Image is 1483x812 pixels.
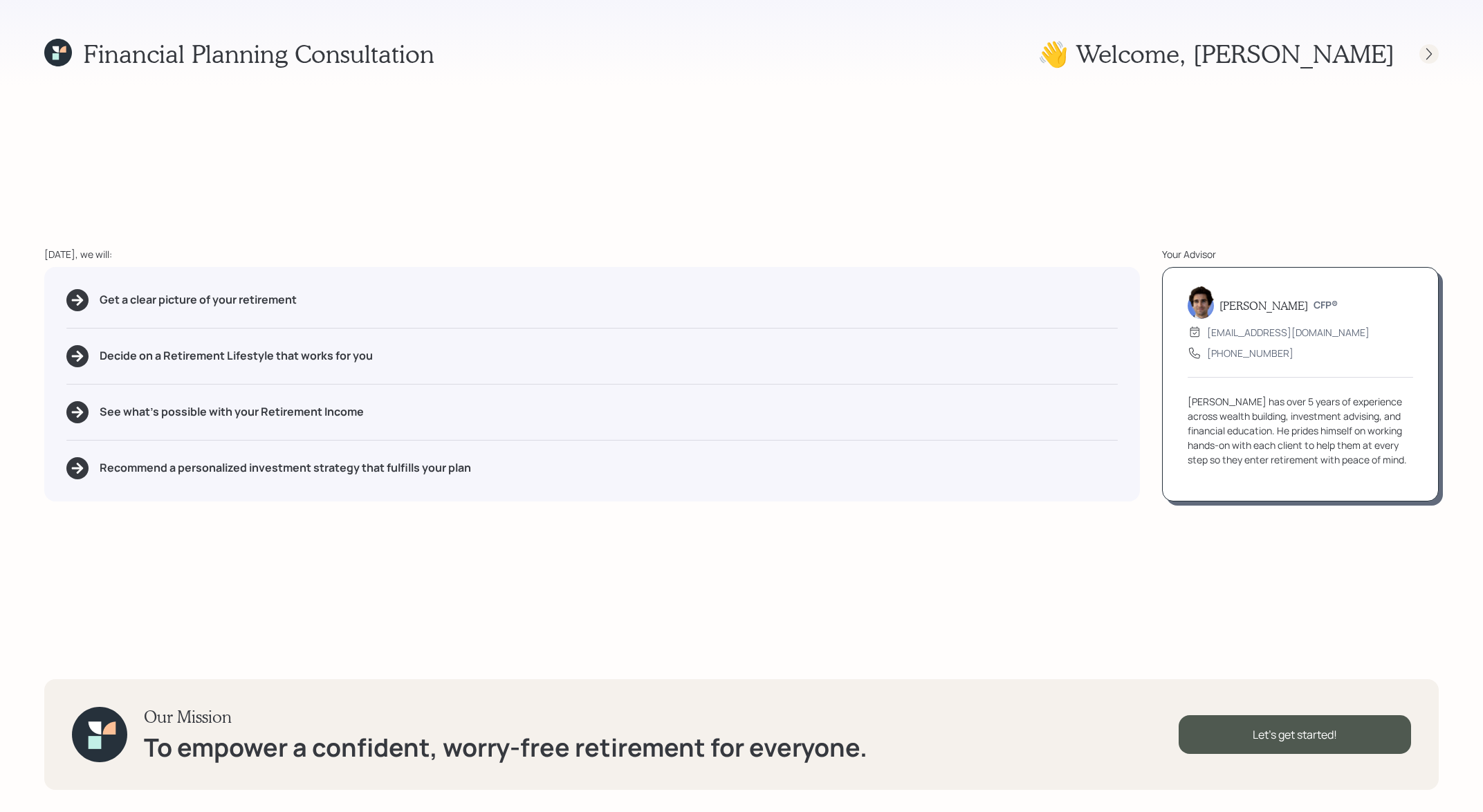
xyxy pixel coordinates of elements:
[100,405,364,418] h5: See what's possible with your Retirement Income
[1038,39,1394,68] h1: 👋 Welcome , [PERSON_NAME]
[83,39,434,68] h1: Financial Planning Consultation
[1207,325,1370,340] div: [EMAIL_ADDRESS][DOMAIN_NAME]
[1188,394,1413,467] div: [PERSON_NAME] has over 5 years of experience across wealth building, investment advising, and fin...
[1179,715,1411,754] div: Let's get started!
[44,247,1140,261] div: [DATE], we will:
[1188,286,1214,319] img: harrison-schaefer-headshot-2.png
[144,732,867,762] h1: To empower a confident, worry-free retirement for everyone.
[100,293,297,306] h5: Get a clear picture of your retirement
[1219,299,1308,312] h5: [PERSON_NAME]
[1314,299,1338,311] h6: CFP®
[1162,247,1439,261] div: Your Advisor
[1207,346,1293,360] div: [PHONE_NUMBER]
[100,461,471,474] h5: Recommend a personalized investment strategy that fulfills your plan
[144,707,867,727] h3: Our Mission
[100,349,373,362] h5: Decide on a Retirement Lifestyle that works for you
